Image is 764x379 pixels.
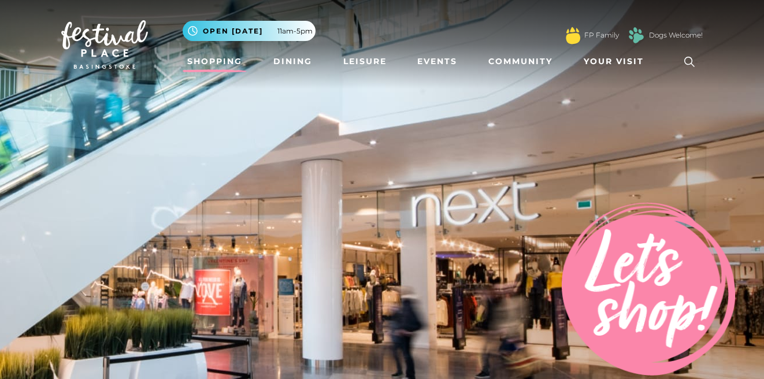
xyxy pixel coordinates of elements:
[277,26,313,36] span: 11am-5pm
[183,51,247,72] a: Shopping
[584,30,619,40] a: FP Family
[484,51,557,72] a: Community
[579,51,654,72] a: Your Visit
[203,26,263,36] span: Open [DATE]
[269,51,317,72] a: Dining
[183,21,316,41] button: Open [DATE] 11am-5pm
[61,20,148,69] img: Festival Place Logo
[584,55,644,68] span: Your Visit
[649,30,703,40] a: Dogs Welcome!
[339,51,391,72] a: Leisure
[413,51,462,72] a: Events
